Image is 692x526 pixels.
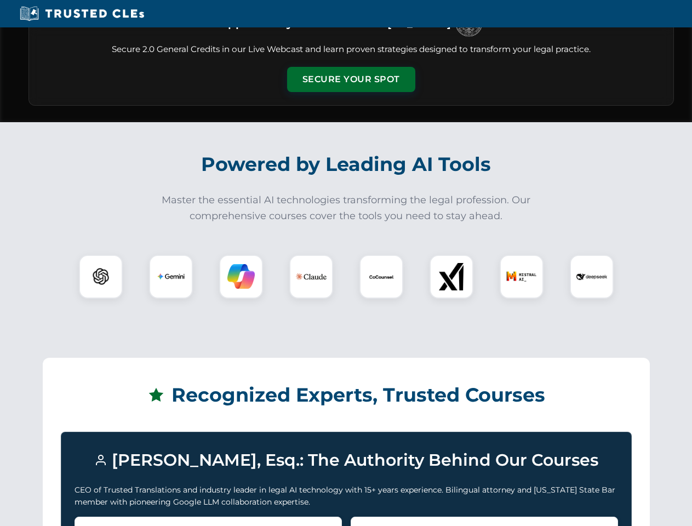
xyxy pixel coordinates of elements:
[570,255,614,299] div: DeepSeek
[368,263,395,290] img: CoCounsel Logo
[287,67,415,92] button: Secure Your Spot
[85,261,117,293] img: ChatGPT Logo
[359,255,403,299] div: CoCounsel
[16,5,147,22] img: Trusted CLEs
[506,261,537,292] img: Mistral AI Logo
[43,145,650,184] h2: Powered by Leading AI Tools
[155,192,538,224] p: Master the essential AI technologies transforming the legal profession. Our comprehensive courses...
[79,255,123,299] div: ChatGPT
[227,263,255,290] img: Copilot Logo
[61,376,632,414] h2: Recognized Experts, Trusted Courses
[289,255,333,299] div: Claude
[219,255,263,299] div: Copilot
[75,445,618,475] h3: [PERSON_NAME], Esq.: The Authority Behind Our Courses
[42,43,660,56] p: Secure 2.0 General Credits in our Live Webcast and learn proven strategies designed to transform ...
[576,261,607,292] img: DeepSeek Logo
[430,255,473,299] div: xAI
[157,263,185,290] img: Gemini Logo
[75,484,618,508] p: CEO of Trusted Translations and industry leader in legal AI technology with 15+ years experience....
[500,255,544,299] div: Mistral AI
[149,255,193,299] div: Gemini
[296,261,327,292] img: Claude Logo
[438,263,465,290] img: xAI Logo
